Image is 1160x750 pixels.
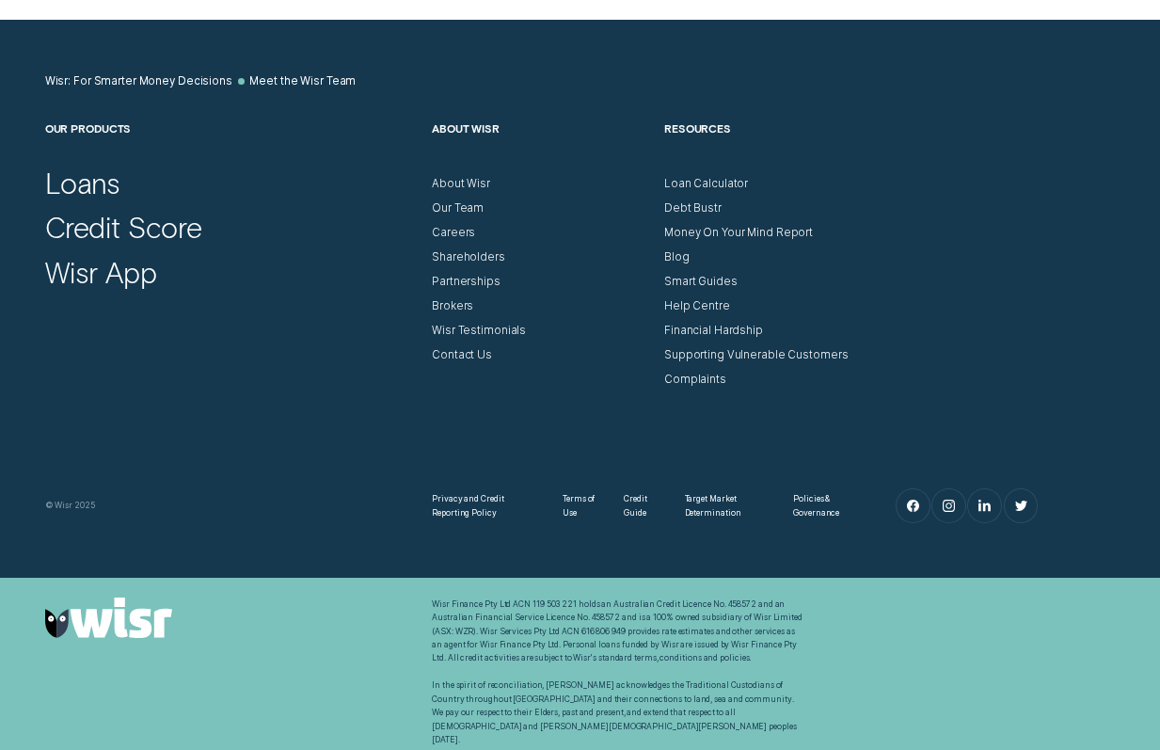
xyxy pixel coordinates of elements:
[664,275,738,288] a: Smart Guides
[685,492,770,519] a: Target Market Determination
[664,121,882,176] h2: Resources
[664,373,726,386] a: Complaints
[664,250,690,263] a: Blog
[45,166,121,201] a: Loans
[432,121,650,176] h2: About Wisr
[432,201,484,215] a: Our Team
[432,226,475,239] a: Careers
[432,324,526,337] a: Wisr Testimonials
[664,324,763,337] a: Financial Hardship
[432,250,505,263] a: Shareholders
[664,177,748,190] a: Loan Calculator
[45,255,157,291] a: Wisr App
[432,299,473,312] a: Brokers
[432,598,805,747] div: Wisr Finance Pty Ltd ACN 119 503 221 holds an Australian Credit Licence No. 458572 and an Austral...
[664,299,730,312] a: Help Centre
[249,74,356,88] a: Meet the Wisr Team
[45,74,232,88] a: Wisr: For Smarter Money Decisions
[45,121,419,176] h2: Our Products
[1005,489,1038,522] a: Twitter
[968,489,1001,522] a: LinkedIn
[45,210,202,246] a: Credit Score
[664,201,722,215] a: Debt Bustr
[432,275,501,288] a: Partnerships
[664,348,848,361] a: Supporting Vulnerable Customers
[432,177,490,190] a: About Wisr
[932,489,965,522] a: Instagram
[897,489,930,522] a: Facebook
[793,492,858,519] a: Policies & Governance
[624,492,659,519] a: Credit Guide
[432,348,492,361] a: Contact Us
[563,492,599,519] a: Terms of Use
[38,499,424,512] div: © Wisr 2025
[664,226,813,239] a: Money On Your Mind Report
[432,492,538,519] a: Privacy and Credit Reporting Policy
[45,598,173,638] img: Wisr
